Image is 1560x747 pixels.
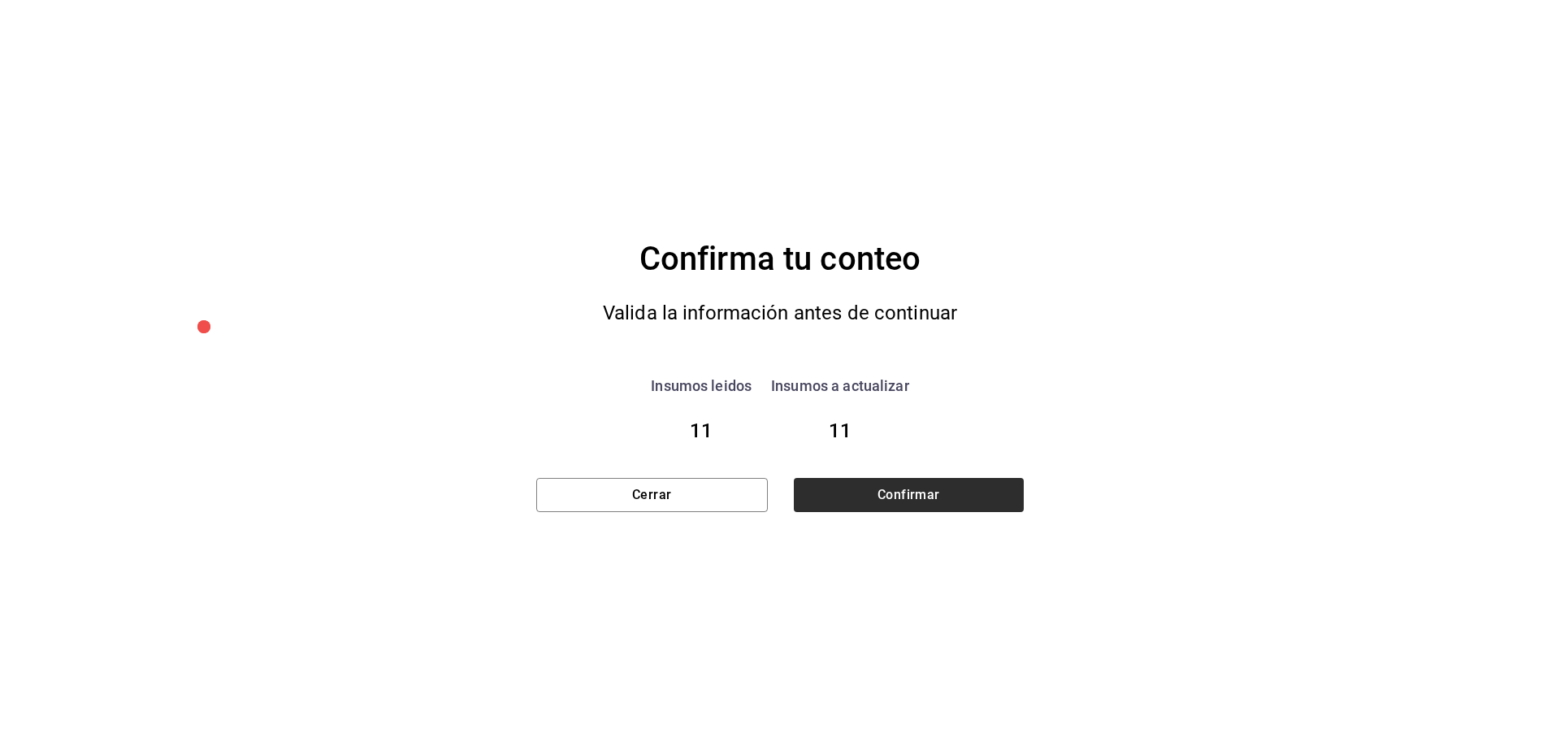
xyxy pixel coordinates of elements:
[536,235,1024,284] div: Confirma tu conteo
[771,375,909,397] div: Insumos a actualizar
[568,297,992,330] div: Valida la información antes de continuar
[651,416,752,445] div: 11
[536,478,768,512] button: Cerrar
[771,416,909,445] div: 11
[651,375,752,397] div: Insumos leidos
[794,478,1024,512] button: Confirmar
